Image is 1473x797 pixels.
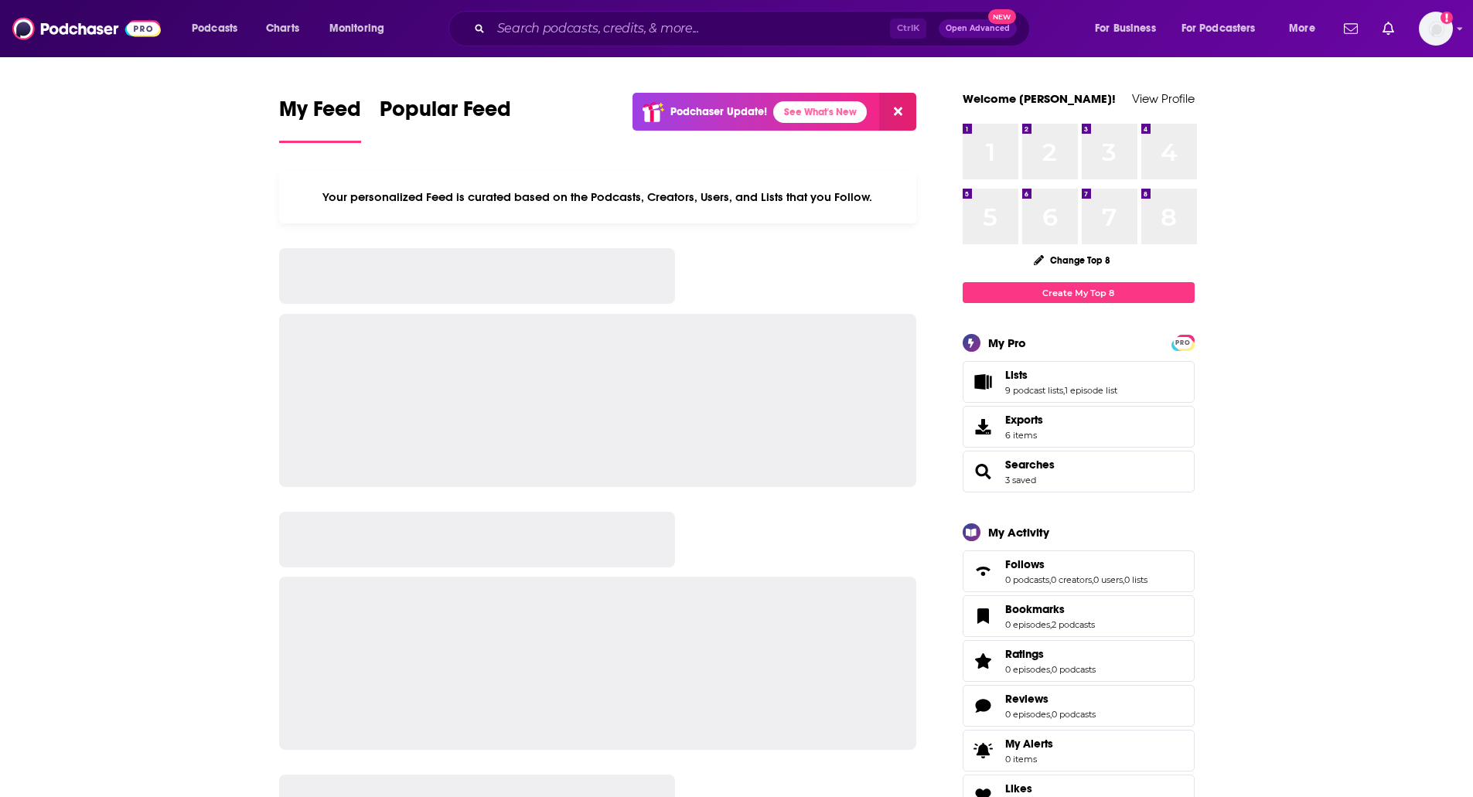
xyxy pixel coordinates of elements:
button: Open AdvancedNew [939,19,1017,38]
a: Charts [256,16,309,41]
a: Follows [968,560,999,582]
a: Show notifications dropdown [1376,15,1400,42]
a: 0 podcasts [1005,574,1049,585]
svg: Add a profile image [1441,12,1453,24]
button: Change Top 8 [1025,250,1120,270]
a: 0 episodes [1005,709,1050,720]
span: Exports [1005,413,1043,427]
span: My Alerts [968,740,999,761]
a: 3 saved [1005,475,1036,485]
span: , [1050,709,1052,720]
button: open menu [1278,16,1335,41]
a: Bookmarks [1005,602,1095,616]
span: Logged in as gabrielle.gantz [1419,12,1453,46]
img: User Profile [1419,12,1453,46]
a: Follows [1005,557,1147,571]
span: More [1289,18,1315,39]
button: open menu [1171,16,1278,41]
a: Welcome [PERSON_NAME]! [963,91,1116,106]
a: Lists [1005,368,1117,382]
a: 0 podcasts [1052,664,1096,675]
span: For Podcasters [1181,18,1256,39]
a: Likes [1005,782,1070,795]
input: Search podcasts, credits, & more... [491,16,890,41]
span: My Feed [279,96,361,131]
span: Searches [963,451,1195,492]
a: 0 creators [1051,574,1092,585]
span: Lists [963,361,1195,403]
span: , [1050,619,1052,630]
span: Podcasts [192,18,237,39]
a: Exports [963,406,1195,448]
div: Search podcasts, credits, & more... [463,11,1045,46]
span: Ratings [1005,647,1044,661]
span: , [1092,574,1093,585]
a: 9 podcast lists [1005,385,1063,396]
span: Popular Feed [380,96,511,131]
a: 0 episodes [1005,619,1050,630]
div: My Pro [988,335,1026,350]
a: 1 episode list [1065,385,1117,396]
img: Podchaser - Follow, Share and Rate Podcasts [12,14,161,43]
button: Show profile menu [1419,12,1453,46]
a: 0 podcasts [1052,709,1096,720]
span: Reviews [963,685,1195,727]
a: 0 users [1093,574,1123,585]
span: 0 items [1005,754,1053,765]
span: Ratings [963,640,1195,682]
button: open menu [1084,16,1175,41]
p: Podchaser Update! [670,105,767,118]
span: New [988,9,1016,24]
a: View Profile [1132,91,1195,106]
div: Your personalized Feed is curated based on the Podcasts, Creators, Users, and Lists that you Follow. [279,171,917,223]
a: Bookmarks [968,605,999,627]
span: PRO [1174,337,1192,349]
span: Ctrl K [890,19,926,39]
a: 2 podcasts [1052,619,1095,630]
span: , [1063,385,1065,396]
span: Exports [968,416,999,438]
a: Reviews [968,695,999,717]
span: Bookmarks [1005,602,1065,616]
a: Lists [968,371,999,393]
div: My Activity [988,525,1049,540]
span: Open Advanced [946,25,1010,32]
a: 0 episodes [1005,664,1050,675]
a: See What's New [773,101,867,123]
span: , [1123,574,1124,585]
span: Bookmarks [963,595,1195,637]
a: Reviews [1005,692,1096,706]
a: Searches [968,461,999,482]
button: open menu [181,16,257,41]
span: My Alerts [1005,737,1053,751]
span: 6 items [1005,430,1043,441]
span: Follows [963,550,1195,592]
a: Ratings [968,650,999,672]
span: Monitoring [329,18,384,39]
a: Popular Feed [380,96,511,143]
a: Ratings [1005,647,1096,661]
button: open menu [319,16,404,41]
span: Likes [1005,782,1032,795]
a: 0 lists [1124,574,1147,585]
a: My Feed [279,96,361,143]
span: Lists [1005,368,1028,382]
a: Show notifications dropdown [1338,15,1364,42]
a: My Alerts [963,730,1195,771]
a: PRO [1174,336,1192,348]
span: Charts [266,18,299,39]
span: For Business [1095,18,1156,39]
a: Searches [1005,458,1055,472]
span: Follows [1005,557,1045,571]
span: , [1050,664,1052,675]
a: Create My Top 8 [963,282,1195,303]
span: Reviews [1005,692,1048,706]
span: , [1049,574,1051,585]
